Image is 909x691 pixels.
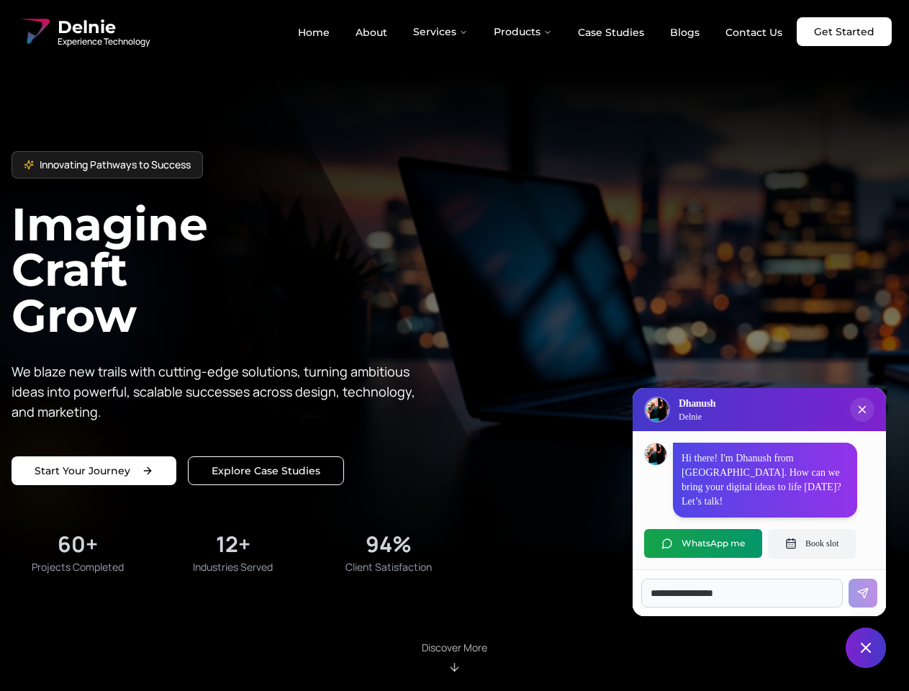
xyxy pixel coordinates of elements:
div: Scroll to About section [422,641,487,674]
a: Contact Us [714,20,794,45]
a: Blogs [659,20,711,45]
button: Close chat popup [850,397,874,422]
img: Dhanush [645,443,666,465]
button: Products [482,17,564,46]
span: Innovating Pathways to Success [40,158,191,172]
img: Delnie Logo [17,14,52,49]
img: Delnie Logo [646,398,669,421]
div: 12+ [216,531,250,557]
button: WhatsApp me [644,529,762,558]
a: Explore our solutions [188,456,344,485]
a: Start your project with us [12,456,176,485]
p: We blaze new trails with cutting-edge solutions, turning ambitious ideas into powerful, scalable ... [12,361,426,422]
span: Delnie [58,16,150,39]
h3: Dhanush [679,397,715,411]
span: Projects Completed [32,560,124,574]
span: Experience Technology [58,36,150,48]
div: 60+ [58,531,98,557]
button: Services [402,17,479,46]
a: About [344,20,399,45]
div: 94% [366,531,412,557]
button: Close chat [846,628,886,668]
nav: Main [286,17,794,46]
span: Industries Served [193,560,273,574]
h1: Imagine Craft Grow [12,202,455,338]
span: Client Satisfaction [345,560,432,574]
a: Delnie Logo Full [17,14,150,49]
p: Hi there! I'm Dhanush from [GEOGRAPHIC_DATA]. How can we bring your digital ideas to life [DATE]?... [682,451,849,509]
a: Case Studies [566,20,656,45]
p: Delnie [679,411,715,423]
a: Get Started [797,17,892,46]
a: Home [286,20,341,45]
p: Discover More [422,641,487,655]
button: Book slot [768,529,856,558]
